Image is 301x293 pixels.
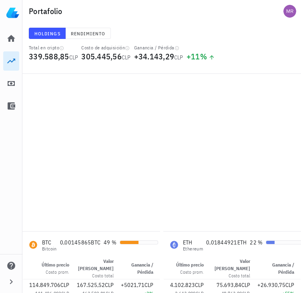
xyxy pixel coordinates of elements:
[42,261,69,269] div: Último precio
[174,54,183,61] span: CLP
[183,246,203,251] div: Ethereum
[76,272,114,279] div: Costo total
[29,241,37,249] div: BTC-icon
[183,238,203,246] div: ETH
[42,269,69,276] div: Costo prom.
[285,281,294,289] span: CLP
[131,262,153,275] span: Ganancia / Pérdida
[42,246,57,251] div: Bitcoin
[187,53,215,61] div: +11
[121,281,144,289] span: +5021,71
[217,281,241,289] span: 75.693,84
[29,28,66,39] button: Holdings
[176,261,204,269] div: Último precio
[210,258,250,272] div: Valor [PERSON_NAME]
[34,31,60,37] span: Holdings
[176,269,204,276] div: Costo prom.
[81,45,130,51] div: Costo de adquisición
[29,51,69,62] span: 339.588,85
[29,281,60,289] span: 114.849.706
[29,45,78,51] div: Total en cripto
[60,239,91,246] span: 0,00145865
[66,28,111,39] button: Rendimiento
[122,54,131,61] span: CLP
[210,272,250,279] div: Costo total
[105,281,114,289] span: CLP
[81,51,122,62] span: 305.445,56
[195,281,204,289] span: CLP
[272,262,294,275] span: Ganancia / Pérdida
[69,54,78,61] span: CLP
[283,5,296,18] div: avatar
[60,281,69,289] span: CLP
[29,5,66,18] h1: Portafolio
[237,239,247,246] span: ETH
[257,281,285,289] span: +26.930,75
[134,51,175,62] span: +34.143,29
[77,281,105,289] span: 167.525,52
[206,239,237,246] span: 0,01844921
[76,258,114,272] div: Valor [PERSON_NAME]
[91,239,100,246] span: BTC
[144,281,153,289] span: CLP
[70,31,106,37] span: Rendimiento
[241,281,250,289] span: CLP
[170,281,195,289] span: 4.102.823
[170,241,178,249] div: ETH-icon
[250,238,263,246] div: 22 %
[104,238,116,246] div: 49 %
[42,238,57,246] div: BTC
[200,51,207,62] span: %
[134,45,183,51] div: Ganancia / Pérdida
[6,6,19,19] img: LedgiFi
